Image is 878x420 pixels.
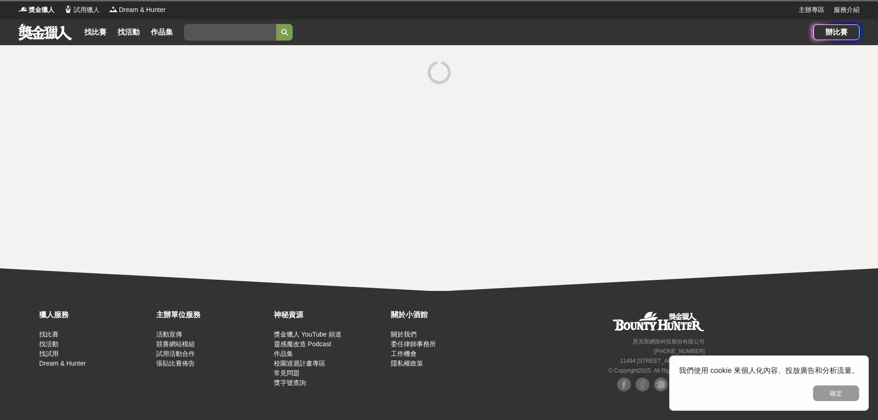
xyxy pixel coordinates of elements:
[156,309,269,320] div: 主辦單位服務
[679,367,859,374] span: 我們使用 cookie 來個人化內容、投放廣告和分析流量。
[274,360,325,367] a: 校園巡迴計畫專區
[18,5,28,14] img: Logo
[109,5,118,14] img: Logo
[156,350,195,357] a: 試用活動合作
[391,340,436,348] a: 委任律師事務所
[274,379,306,386] a: 獎字號查詢
[109,5,165,15] a: LogoDream & Hunter
[39,340,59,348] a: 找活動
[834,5,860,15] a: 服務介紹
[156,340,195,348] a: 競賽網站模組
[636,378,649,391] img: Facebook
[391,331,417,338] a: 關於我們
[64,5,100,15] a: Logo試用獵人
[18,5,54,15] a: Logo獎金獵人
[39,309,152,320] div: 獵人服務
[654,378,668,391] img: Plurk
[620,358,705,364] small: 11494 [STREET_ADDRESS] 3 樓
[39,350,59,357] a: 找試用
[617,378,631,391] img: Facebook
[274,350,293,357] a: 作品集
[391,350,417,357] a: 工作機會
[29,5,54,15] span: 獎金獵人
[654,348,705,355] small: [PHONE_NUMBER]
[156,331,182,338] a: 活動宣傳
[156,360,195,367] a: 張貼比賽佈告
[799,5,825,15] a: 主辦專區
[114,26,143,39] a: 找活動
[813,385,859,401] button: 確定
[813,24,860,40] a: 辦比賽
[64,5,73,14] img: Logo
[633,338,705,345] small: 恩克斯網路科技股份有限公司
[119,5,165,15] span: Dream & Hunter
[74,5,100,15] span: 試用獵人
[274,340,331,348] a: 靈感魔改造 Podcast
[39,331,59,338] a: 找比賽
[608,367,705,374] small: © Copyright 2025 . All Rights Reserved.
[274,309,386,320] div: 神秘資源
[147,26,177,39] a: 作品集
[81,26,110,39] a: 找比賽
[391,309,503,320] div: 關於小酒館
[39,360,86,367] a: Dream & Hunter
[274,369,300,377] a: 常見問題
[391,360,423,367] a: 隱私權政策
[274,331,342,338] a: 獎金獵人 YouTube 頻道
